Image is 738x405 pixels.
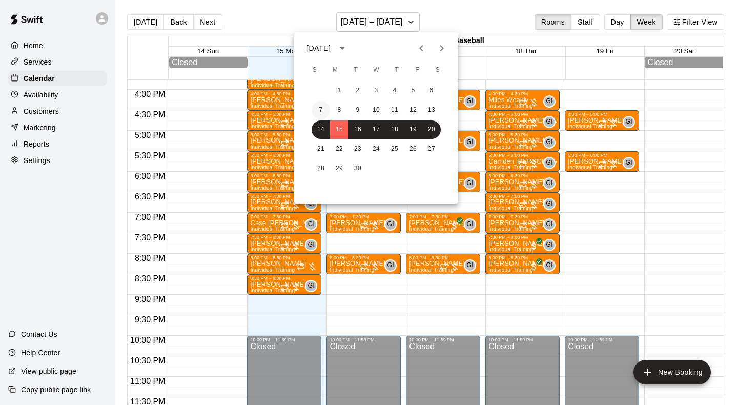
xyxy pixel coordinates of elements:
[348,101,367,119] button: 9
[305,60,324,80] span: Sunday
[432,38,452,58] button: Next month
[385,140,404,158] button: 25
[404,120,422,139] button: 19
[422,101,441,119] button: 13
[312,140,330,158] button: 21
[330,159,348,178] button: 29
[404,101,422,119] button: 12
[348,82,367,100] button: 2
[385,82,404,100] button: 4
[408,60,426,80] span: Friday
[367,140,385,158] button: 24
[326,60,344,80] span: Monday
[428,60,447,80] span: Saturday
[387,60,406,80] span: Thursday
[330,140,348,158] button: 22
[312,159,330,178] button: 28
[404,82,422,100] button: 5
[312,120,330,139] button: 14
[422,82,441,100] button: 6
[334,39,351,57] button: calendar view is open, switch to year view
[385,101,404,119] button: 11
[348,140,367,158] button: 23
[404,140,422,158] button: 26
[306,43,331,54] div: [DATE]
[367,60,385,80] span: Wednesday
[330,120,348,139] button: 15
[348,120,367,139] button: 16
[411,38,432,58] button: Previous month
[330,82,348,100] button: 1
[312,101,330,119] button: 7
[385,120,404,139] button: 18
[346,60,365,80] span: Tuesday
[367,101,385,119] button: 10
[422,120,441,139] button: 20
[348,159,367,178] button: 30
[330,101,348,119] button: 8
[422,140,441,158] button: 27
[367,120,385,139] button: 17
[367,82,385,100] button: 3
